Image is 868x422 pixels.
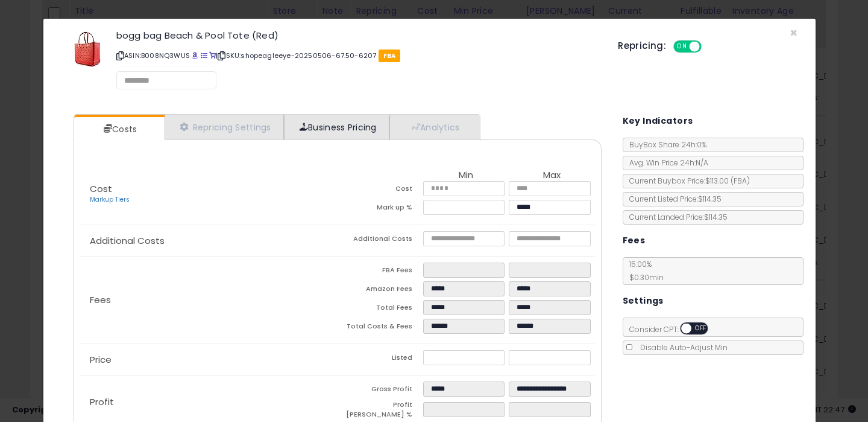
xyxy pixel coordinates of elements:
[700,42,719,52] span: OFF
[338,319,423,337] td: Total Costs & Fees
[284,115,389,139] a: Business Pricing
[338,382,423,400] td: Gross Profit
[705,176,750,186] span: $113.00
[90,195,130,204] a: Markup Tiers
[338,300,423,319] td: Total Fees
[389,115,479,139] a: Analytics
[623,194,722,204] span: Current Listed Price: $114.35
[618,41,666,51] h5: Repricing:
[623,158,708,168] span: Avg. Win Price 24h: N/A
[623,272,664,283] span: $0.30 min
[338,263,423,281] td: FBA Fees
[623,293,664,309] h5: Settings
[731,176,750,186] span: ( FBA )
[80,397,338,407] p: Profit
[691,324,711,334] span: OFF
[379,50,401,62] span: FBA
[634,342,728,353] span: Disable Auto-Adjust Min
[201,51,207,60] a: All offer listings
[338,231,423,250] td: Additional Costs
[623,212,728,222] span: Current Landed Price: $114.35
[74,117,163,141] a: Costs
[80,236,338,246] p: Additional Costs
[423,170,509,181] th: Min
[209,51,216,60] a: Your listing only
[623,259,664,283] span: 15.00 %
[80,355,338,365] p: Price
[116,31,600,40] h3: bogg bag Beach & Pool Tote (Red)
[80,295,338,305] p: Fees
[338,350,423,369] td: Listed
[675,42,690,52] span: ON
[623,324,724,334] span: Consider CPT:
[80,184,338,205] p: Cost
[116,46,600,65] p: ASIN: B008NQ3WUS | SKU: shopeagleeye-20250506-67.50-6207
[338,200,423,219] td: Mark up %
[165,115,284,139] a: Repricing Settings
[790,24,797,42] span: ×
[71,31,104,67] img: 419eYpgVeKL._SL60_.jpg
[623,233,646,248] h5: Fees
[192,51,198,60] a: BuyBox page
[623,113,693,129] h5: Key Indicators
[509,170,594,181] th: Max
[623,176,750,186] span: Current Buybox Price:
[623,139,706,150] span: BuyBox Share 24h: 0%
[338,181,423,200] td: Cost
[338,281,423,300] td: Amazon Fees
